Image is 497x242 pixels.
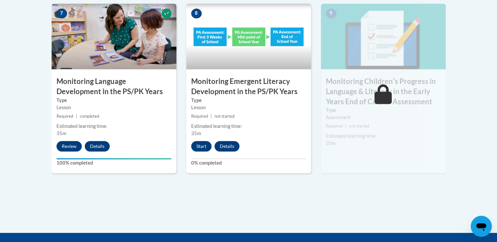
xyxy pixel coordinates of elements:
[326,114,441,121] div: Assessment
[215,141,239,151] button: Details
[326,140,336,146] span: 20m
[80,114,99,119] span: completed
[349,124,369,129] span: not started
[191,9,202,18] span: 8
[191,131,201,136] span: 35m
[186,4,311,69] img: Course Image
[191,97,306,104] label: Type
[471,216,492,237] iframe: Button to launch messaging window
[56,131,66,136] span: 35m
[191,123,306,130] div: Estimated learning time:
[56,159,171,167] label: 100% completed
[56,158,171,159] div: Your progress
[56,114,73,119] span: Required
[52,4,176,69] img: Course Image
[56,123,171,130] div: Estimated learning time:
[211,114,212,119] span: |
[76,114,77,119] span: |
[321,4,446,69] img: Course Image
[326,132,441,140] div: Estimated learning time:
[215,114,235,119] span: not started
[326,124,343,129] span: Required
[345,124,347,129] span: |
[56,141,82,151] button: Review
[52,76,176,97] h3: Monitoring Language Development in the PS/PK Years
[56,97,171,104] label: Type
[191,159,306,167] label: 0% completed
[326,9,336,18] span: 9
[326,107,441,114] label: Type
[56,9,67,18] span: 7
[191,114,208,119] span: Required
[85,141,110,151] button: Details
[56,104,171,111] div: Lesson
[321,76,446,107] h3: Monitoring Childrenʹs Progress in Language & Literacy in the Early Years End of Course Assessment
[191,141,212,151] button: Start
[186,76,311,97] h3: Monitoring Emergent Literacy Development in the PS/PK Years
[191,104,306,111] div: Lesson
